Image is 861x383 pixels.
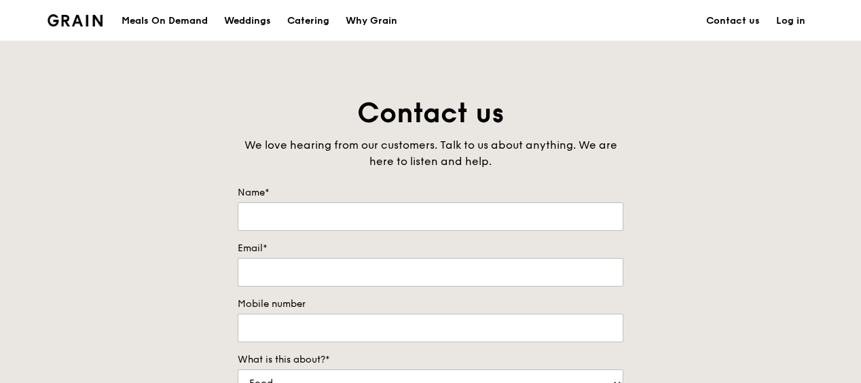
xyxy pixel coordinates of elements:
[768,1,813,41] a: Log in
[238,297,623,311] label: Mobile number
[122,1,208,41] div: Meals On Demand
[238,137,623,170] div: We love hearing from our customers. Talk to us about anything. We are here to listen and help.
[238,242,623,255] label: Email*
[238,353,623,367] label: What is this about?*
[279,1,337,41] a: Catering
[238,186,623,200] label: Name*
[48,14,103,26] img: Grain
[346,1,397,41] div: Why Grain
[337,1,405,41] a: Why Grain
[216,1,279,41] a: Weddings
[224,1,271,41] div: Weddings
[698,1,768,41] a: Contact us
[238,95,623,132] h1: Contact us
[287,1,329,41] div: Catering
